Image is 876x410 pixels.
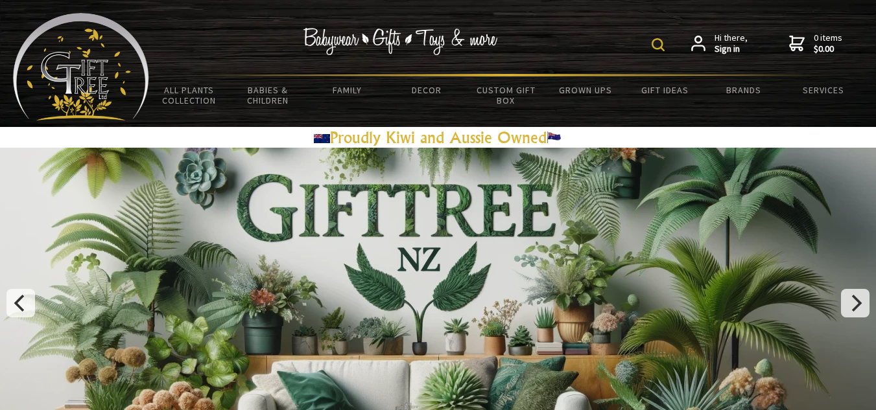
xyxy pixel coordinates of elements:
span: Hi there, [715,32,748,55]
img: Babyware - Gifts - Toys and more... [13,13,149,120]
strong: Sign in [715,43,748,55]
a: Brands [704,76,783,104]
a: Hi there,Sign in [691,32,748,55]
a: Babies & Children [228,76,307,114]
a: Proudly Kiwi and Aussie Owned [314,128,563,147]
a: Grown Ups [546,76,625,104]
a: Custom Gift Box [466,76,545,114]
span: 0 items [814,32,842,55]
button: Previous [6,289,35,317]
strong: $0.00 [814,43,842,55]
img: product search [652,38,665,51]
a: Decor [387,76,466,104]
a: 0 items$0.00 [789,32,842,55]
a: Gift Ideas [625,76,704,104]
a: All Plants Collection [149,76,228,114]
a: Family [308,76,387,104]
img: Babywear - Gifts - Toys & more [303,28,498,55]
a: Services [784,76,863,104]
button: Next [841,289,870,317]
